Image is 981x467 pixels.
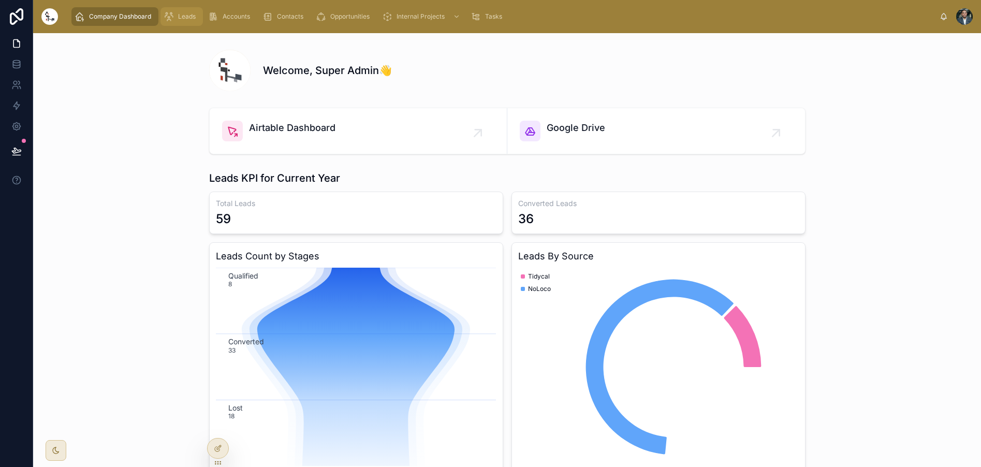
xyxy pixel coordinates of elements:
[228,271,258,280] text: Qualified
[216,198,496,209] h3: Total Leads
[518,249,799,264] h3: Leads By Source
[160,7,203,26] a: Leads
[528,272,550,281] span: Tidycal
[330,12,370,21] span: Opportunities
[216,211,231,227] div: 59
[71,7,158,26] a: Company Dashboard
[228,346,236,354] text: 33
[228,404,243,413] text: Lost
[518,211,534,227] div: 36
[313,7,377,26] a: Opportunities
[209,171,340,185] h1: Leads KPI for Current Year
[379,7,465,26] a: Internal Projects
[518,198,799,209] h3: Converted Leads
[249,121,335,135] span: Airtable Dashboard
[66,5,940,28] div: scrollable content
[223,12,250,21] span: Accounts
[485,12,502,21] span: Tasks
[277,12,303,21] span: Contacts
[228,338,264,346] text: Converted
[228,413,235,420] text: 18
[41,8,58,25] img: App logo
[210,108,507,154] a: Airtable Dashboard
[205,7,257,26] a: Accounts
[89,12,151,21] span: Company Dashboard
[528,285,551,293] span: NoLoco
[216,249,496,264] h3: Leads Count by Stages
[397,12,445,21] span: Internal Projects
[228,280,232,288] text: 8
[178,12,196,21] span: Leads
[518,268,799,466] div: chart
[263,63,392,78] h1: Welcome, Super Admin👋
[259,7,311,26] a: Contacts
[547,121,605,135] span: Google Drive
[467,7,509,26] a: Tasks
[507,108,805,154] a: Google Drive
